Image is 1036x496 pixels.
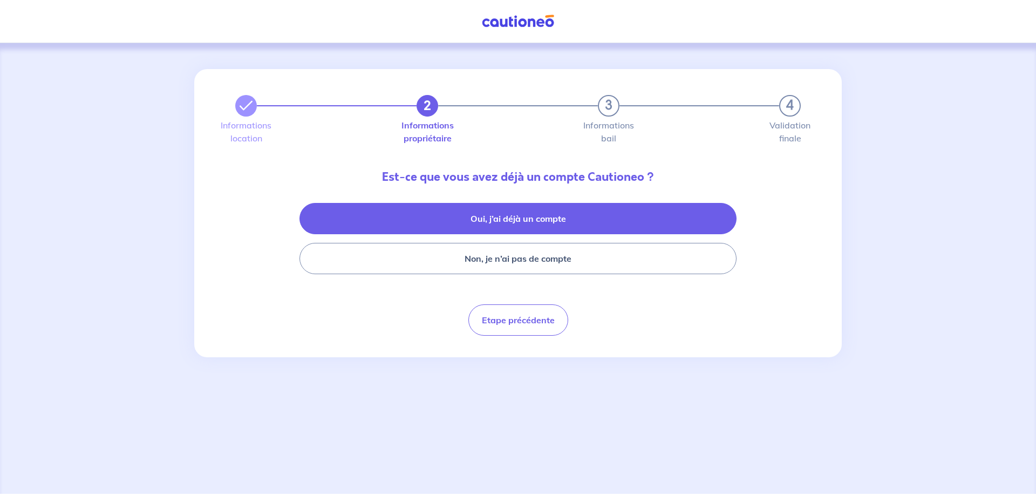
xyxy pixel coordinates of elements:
p: Est-ce que vous avez déjà un compte Cautioneo ? [227,168,809,186]
label: Validation finale [779,121,801,142]
label: Informations bail [598,121,619,142]
img: Cautioneo [478,15,558,28]
button: 2 [417,95,438,117]
button: Oui, j’ai déjà un compte [299,203,737,234]
label: Informations propriétaire [417,121,438,142]
button: Non, je n’ai pas de compte [299,243,737,274]
button: Etape précédente [468,304,568,336]
label: Informations location [235,121,257,142]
